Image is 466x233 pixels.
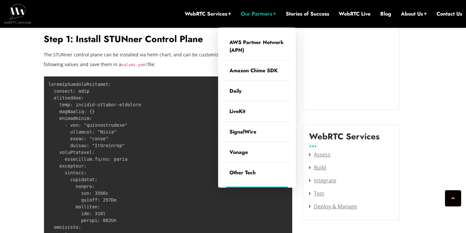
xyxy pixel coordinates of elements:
a: Daily [223,81,291,101]
a: Test [309,190,324,197]
a: AWS Partner Network (APN) [223,32,291,60]
p: The STUNner control plane can be installed via helm chart, and can be customized using a values f... [44,50,293,69]
a: WebRTC Services [185,10,231,17]
code: values.yaml [121,63,148,67]
label: WebRTC Services [309,132,380,146]
a: SignalWire [223,122,291,142]
iframe: Embedded CTA [309,10,393,103]
a: Amazon Chime SDK [223,61,291,81]
a: Deploy & Manage [309,203,357,210]
a: Build [309,164,326,171]
a: Assess [309,151,330,158]
a: Blog [380,10,391,17]
a: Vonage [223,142,291,162]
a: Stories of Success [286,10,329,17]
a: Our Partners [241,10,276,17]
a: Integrate [309,177,336,184]
a: Other Tech [223,163,291,183]
h2: Step 1: Install STUNner Control Plane [44,34,293,45]
img: WebRTC.ventures [4,4,31,23]
a: About Us [401,10,427,17]
a: WebRTC Live [339,10,371,17]
a: LiveKit [223,101,291,122]
a: Contact Us [437,10,462,17]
